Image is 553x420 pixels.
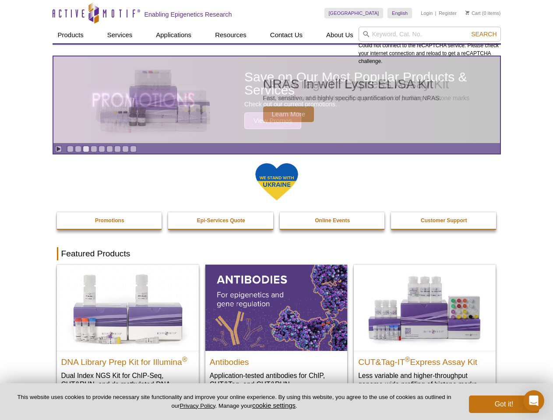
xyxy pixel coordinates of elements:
[465,10,481,16] a: Cart
[57,212,163,229] a: Promotions
[205,265,347,397] a: All Antibodies Antibodies Application-tested antibodies for ChIP, CUT&Tag, and CUT&RUN.
[255,162,299,201] img: We Stand With Ukraine
[55,146,62,152] a: Toggle autoplay
[106,146,113,152] a: Go to slide 6
[144,10,232,18] h2: Enabling Epigenetics Research
[359,27,501,42] input: Keyword, Cat. No.
[197,217,245,224] strong: Epi-Services Quote
[210,371,343,389] p: Application-tested antibodies for ChIP, CUT&Tag, and CUT&RUN.
[252,402,296,409] button: cookie settings
[465,10,469,15] img: Your Cart
[471,31,497,38] span: Search
[75,146,81,152] a: Go to slide 2
[83,146,89,152] a: Go to slide 3
[405,355,410,363] sup: ®
[358,371,491,389] p: Less variable and higher-throughput genome-wide profiling of histone marks​.
[130,146,137,152] a: Go to slide 9
[61,371,194,398] p: Dual Index NGS Kit for ChIP-Seq, CUT&RUN, and ds methylated DNA assays.
[99,146,105,152] a: Go to slide 5
[265,27,308,43] a: Contact Us
[468,30,499,38] button: Search
[57,265,199,406] a: DNA Library Prep Kit for Illumina DNA Library Prep Kit for Illumina® Dual Index NGS Kit for ChIP-...
[359,27,501,65] div: Could not connect to the reCAPTCHA service. Please check your internet connection and reload to g...
[53,27,89,43] a: Products
[91,146,97,152] a: Go to slide 4
[182,355,187,363] sup: ®
[391,212,497,229] a: Customer Support
[114,146,121,152] a: Go to slide 7
[354,265,496,397] a: CUT&Tag-IT® Express Assay Kit CUT&Tag-IT®Express Assay Kit Less variable and higher-throughput ge...
[523,390,544,411] div: Open Intercom Messenger
[95,217,124,224] strong: Promotions
[358,353,491,367] h2: CUT&Tag-IT Express Assay Kit
[122,146,129,152] a: Go to slide 8
[210,353,343,367] h2: Antibodies
[61,353,194,367] h2: DNA Library Prep Kit for Illumina
[324,8,384,18] a: [GEOGRAPHIC_DATA]
[280,212,386,229] a: Online Events
[210,27,252,43] a: Resources
[205,265,347,350] img: All Antibodies
[354,265,496,350] img: CUT&Tag-IT® Express Assay Kit
[57,265,199,350] img: DNA Library Prep Kit for Illumina
[465,8,501,18] li: (0 items)
[435,8,437,18] li: |
[387,8,412,18] a: English
[67,146,74,152] a: Go to slide 1
[421,10,433,16] a: Login
[14,393,454,410] p: This website uses cookies to provide necessary site functionality and improve your online experie...
[168,212,274,229] a: Epi-Services Quote
[421,217,467,224] strong: Customer Support
[57,247,497,260] h2: Featured Products
[315,217,350,224] strong: Online Events
[151,27,197,43] a: Applications
[180,402,215,409] a: Privacy Policy
[469,395,539,413] button: Got it!
[439,10,457,16] a: Register
[321,27,359,43] a: About Us
[102,27,138,43] a: Services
